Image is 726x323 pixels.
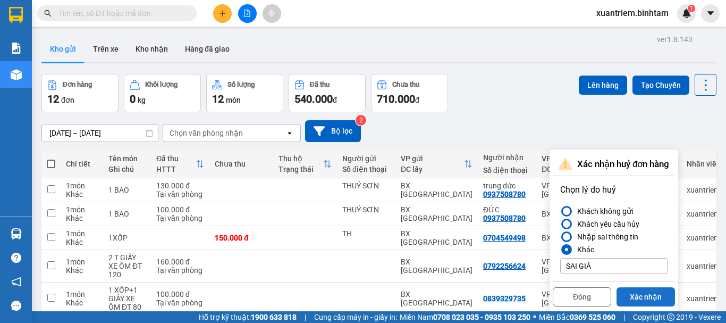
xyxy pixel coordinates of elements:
div: Ghi chú [108,165,146,173]
img: warehouse-icon [11,69,22,80]
th: Toggle SortBy [536,150,619,178]
span: 0 [130,93,136,105]
div: Nhập sai thông tin [573,230,638,243]
div: ver 1.8.143 [657,34,693,45]
div: TH [342,229,390,238]
button: Xác nhận [617,287,675,307]
span: | [305,311,306,323]
div: BX [GEOGRAPHIC_DATA] [401,290,472,307]
div: Khác [66,190,98,198]
div: Đã thu [310,81,330,88]
img: solution-icon [11,43,22,54]
input: Select a date range. [42,125,158,142]
div: 0937508780 [483,214,526,222]
button: file-add [238,4,257,23]
button: Khối lượng0kg [124,74,201,112]
div: Khối lượng [145,81,178,88]
div: ĐC lấy [401,165,464,173]
button: Tạo Chuyến [632,76,689,95]
span: 12 [47,93,59,105]
div: BX [GEOGRAPHIC_DATA] [401,205,472,222]
div: Số lượng [227,81,255,88]
div: Khác [573,243,594,256]
div: Khác [66,238,98,246]
span: 1 [689,5,693,12]
div: 130.000 đ [156,181,204,190]
div: 1XỐP [108,234,146,242]
button: Bộ lọc [305,120,361,142]
button: Lên hàng [579,76,627,95]
div: VP [GEOGRAPHIC_DATA] [542,258,613,275]
button: Kho gửi [41,36,85,62]
div: Chi tiết [66,160,98,168]
div: Chưa thu [215,160,268,168]
div: 0839329735 [483,294,526,303]
span: ⚪️ [533,315,536,319]
div: 1 món [66,181,98,190]
div: Tại văn phòng [156,190,204,198]
div: BX Miền Đông cũ [542,234,613,242]
div: 100.000 đ [156,205,204,214]
div: Chọn văn phòng nhận [170,128,243,138]
div: Khác [66,266,98,275]
div: Số điện thoại [342,165,390,173]
div: THUÝ SƠN [342,205,390,214]
th: Toggle SortBy [151,150,209,178]
div: 100.000 đ [156,290,204,299]
div: 160.000 đ [156,258,204,266]
span: copyright [667,313,674,321]
input: Tìm tên, số ĐT hoặc mã đơn [58,7,184,19]
div: VP [GEOGRAPHIC_DATA] [542,181,613,198]
svg: open [285,129,294,137]
div: Đơn hàng [63,81,92,88]
button: Hàng đã giao [176,36,238,62]
div: Chưa thu [392,81,419,88]
div: Tại văn phòng [156,266,204,275]
span: | [623,311,625,323]
div: 1 BAO [108,210,146,218]
span: Miền Nam [400,311,530,323]
button: Đóng [553,287,611,307]
span: question-circle [11,253,21,263]
div: 1 món [66,229,98,238]
div: 0704549498 [483,234,526,242]
div: 2 T GIẤY XE ÔM ĐT 120 [108,253,146,279]
button: caret-down [701,4,720,23]
span: 710.000 [377,93,415,105]
span: món [226,96,241,104]
div: 1 món [66,290,98,299]
div: ĐỨC [483,205,531,214]
div: Tại văn phòng [156,299,204,307]
div: Tại văn phòng [156,214,204,222]
span: plus [219,10,226,17]
img: icon-new-feature [682,9,691,18]
div: THUỶ SƠN [342,181,390,190]
span: Miền Bắc [539,311,615,323]
strong: 0708 023 035 - 0935 103 250 [433,313,530,321]
p: Chọn lý do huỷ [560,184,668,196]
sup: 1 [688,5,695,12]
div: Trạng thái [278,165,323,173]
span: đ [415,96,419,104]
div: 1 món [66,258,98,266]
th: Toggle SortBy [273,150,337,178]
strong: 0369 525 060 [570,313,615,321]
button: Số lượng12món [206,74,283,112]
img: warehouse-icon [11,228,22,239]
div: Người nhận [483,153,531,162]
button: plus [213,4,232,23]
div: BX An Sương [542,210,613,218]
div: Đã thu [156,154,196,163]
button: Đơn hàng12đơn [41,74,119,112]
strong: 1900 633 818 [251,313,297,321]
div: ĐC giao [542,165,605,173]
div: 0937508780 [483,190,526,198]
div: Khách không gửi [573,205,633,218]
div: Xác nhận huỷ đơn hàng [553,153,675,176]
span: đ [333,96,337,104]
span: notification [11,277,21,287]
span: Cung cấp máy in - giấy in: [314,311,397,323]
input: Nhập lý do [560,258,668,274]
div: Số điện thoại [483,166,531,175]
div: 1 XỐP+1 GIẤY XE ÔM ĐT 80 [108,286,146,311]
